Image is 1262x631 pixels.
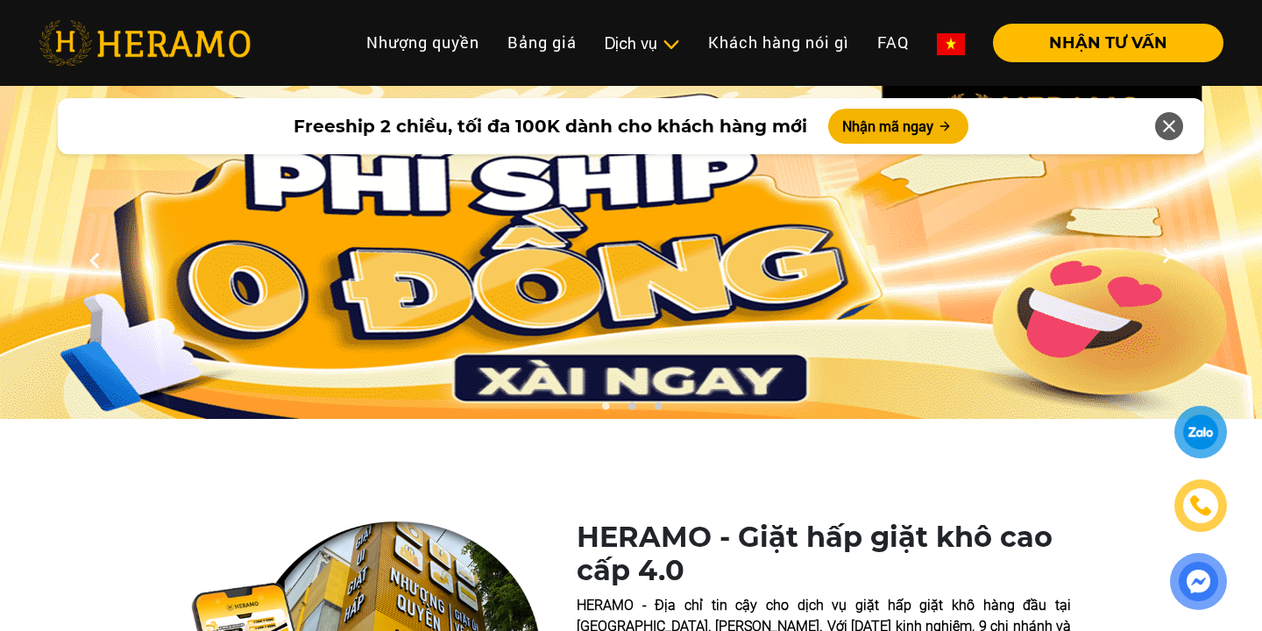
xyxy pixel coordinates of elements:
[649,401,666,419] button: 3
[1177,482,1224,529] a: phone-icon
[993,24,1223,62] button: NHẬN TƯ VẤN
[863,24,923,61] a: FAQ
[605,32,680,55] div: Dịch vụ
[1191,496,1211,515] img: phone-icon
[596,401,613,419] button: 1
[694,24,863,61] a: Khách hàng nói gì
[294,113,807,139] span: Freeship 2 chiều, tối đa 100K dành cho khách hàng mới
[493,24,591,61] a: Bảng giá
[39,20,251,66] img: heramo-logo.png
[352,24,493,61] a: Nhượng quyền
[622,401,640,419] button: 2
[828,109,968,144] button: Nhận mã ngay
[577,521,1071,588] h1: HERAMO - Giặt hấp giặt khô cao cấp 4.0
[937,33,965,55] img: vn-flag.png
[979,35,1223,51] a: NHẬN TƯ VẤN
[662,36,680,53] img: subToggleIcon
